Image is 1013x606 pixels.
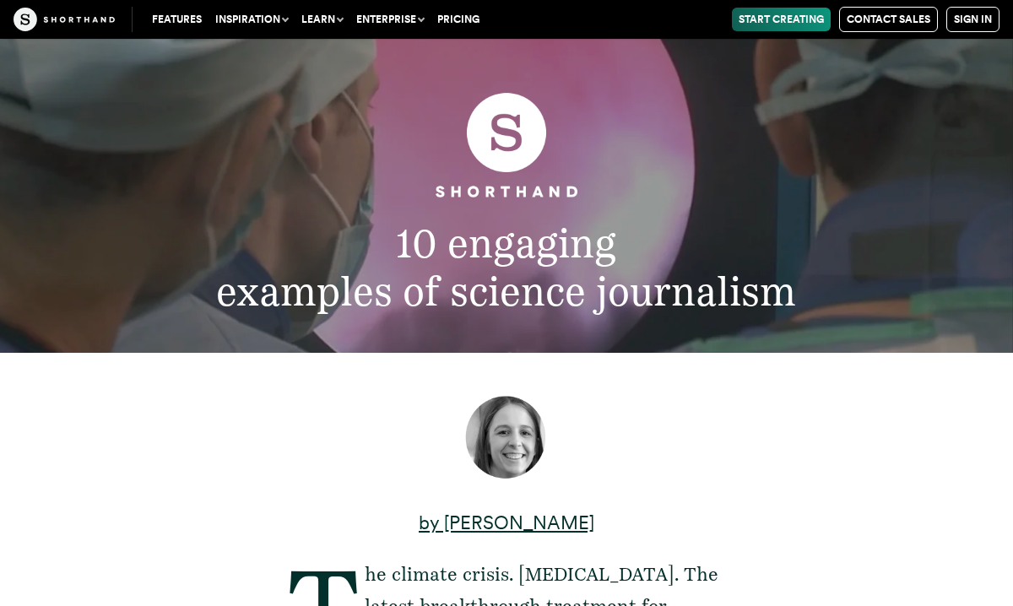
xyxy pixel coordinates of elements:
[209,8,295,31] button: Inspiration
[295,8,349,31] button: Learn
[14,8,115,31] img: The Craft
[431,8,486,31] a: Pricing
[419,511,594,533] a: by [PERSON_NAME]
[349,8,431,31] button: Enterprise
[732,8,831,31] a: Start Creating
[145,8,209,31] a: Features
[84,219,929,315] h2: 10 engaging examples of science journalism
[946,7,999,32] a: Sign in
[839,7,938,32] a: Contact Sales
